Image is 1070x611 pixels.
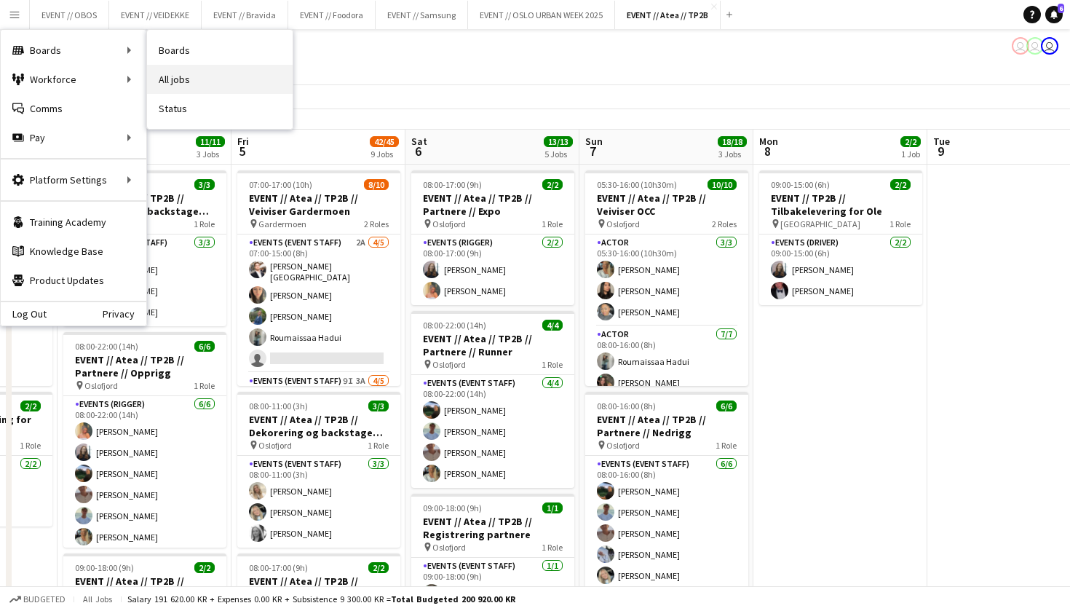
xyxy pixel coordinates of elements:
span: 1 Role [194,218,215,229]
h3: EVENT // Atea // TP2B // Veiviser OCC [585,192,748,218]
span: 1 Role [716,440,737,451]
span: 1 Role [20,440,41,451]
a: Knowledge Base [1,237,146,266]
span: 6 [409,143,427,159]
div: 5 Jobs [544,149,572,159]
a: Status [147,94,293,123]
span: 9 [931,143,950,159]
button: EVENT // Samsung [376,1,468,29]
app-card-role: Actor7/708:00-16:00 (8h)Roumaissaa Hadui[PERSON_NAME] [585,326,748,502]
span: 1 Role [194,380,215,391]
span: Sat [411,135,427,148]
button: EVENT // Foodora [288,1,376,29]
a: Privacy [103,308,146,320]
app-job-card: 09:00-18:00 (9h)1/1EVENT // Atea // TP2B // Registrering partnere Oslofjord1 RoleEvents (Event St... [411,494,574,607]
app-job-card: 05:30-16:00 (10h30m)10/10EVENT // Atea // TP2B // Veiviser OCC Oslofjord2 RolesActor3/305:30-16:0... [585,170,748,386]
span: Oslofjord [432,359,466,370]
h3: EVENT // Atea // TP2B // Partnere // Runner [411,332,574,358]
button: EVENT // OSLO URBAN WEEK 2025 [468,1,615,29]
app-card-role: Events (Rigger)2/208:00-17:00 (9h)[PERSON_NAME][PERSON_NAME] [411,234,574,305]
h3: EVENT // Atea // TP2B // Registrering partnere [411,515,574,541]
div: Workforce [1,65,146,94]
span: 7 [583,143,603,159]
app-card-role: Events (Event Staff)1/109:00-18:00 (9h)[PERSON_NAME] [411,558,574,607]
a: Product Updates [1,266,146,295]
app-user-avatar: Johanne Holmedahl [1041,37,1058,55]
h3: EVENT // Atea // TP2B // Registrering partnere [63,575,226,601]
h3: EVENT // Atea // TP2B // Partnere // Opprigg [63,353,226,379]
span: 13/13 [544,136,573,147]
span: 2 Roles [712,218,737,229]
app-card-role: Events (Event Staff)6/608:00-16:00 (8h)[PERSON_NAME][PERSON_NAME][PERSON_NAME][PERSON_NAME][PERSO... [585,456,748,611]
span: 09:00-15:00 (6h) [771,179,830,190]
span: 3/3 [368,401,389,411]
h3: EVENT // Atea // TP2B // Partnere // Expo [411,192,574,218]
span: Oslofjord [606,440,640,451]
div: Salary 191 620.00 KR + Expenses 0.00 KR + Subsistence 9 300.00 KR = [127,594,515,604]
h3: EVENT // Atea // TP2B // Veiviser Gardermoen [237,192,400,218]
span: 1 Role [542,218,563,229]
a: Log Out [1,308,47,320]
span: 08:00-17:00 (9h) [249,562,308,573]
h3: EVENT // Atea // TP2B // Partnere // Expo [237,575,400,601]
h3: EVENT // TP2B // Tilbakelevering for Ole [759,192,922,218]
div: 3 Jobs [718,149,746,159]
span: 08:00-22:00 (14h) [75,341,138,352]
span: 6 [1058,4,1064,13]
app-job-card: 07:00-17:00 (10h)8/10EVENT // Atea // TP2B // Veiviser Gardermoen Gardermoen2 RolesEvents (Event ... [237,170,400,386]
a: 6 [1045,6,1063,23]
button: EVENT // OBOS [30,1,109,29]
app-card-role: Events (Rigger)6/608:00-22:00 (14h)[PERSON_NAME][PERSON_NAME][PERSON_NAME][PERSON_NAME][PERSON_NA... [63,396,226,551]
span: 3/3 [194,179,215,190]
app-card-role: Events (Event Staff)3/308:00-11:00 (3h)[PERSON_NAME][PERSON_NAME][PERSON_NAME] [237,456,400,548]
span: Sun [585,135,603,148]
span: 2/2 [194,562,215,573]
div: Platform Settings [1,165,146,194]
app-job-card: 08:00-22:00 (14h)4/4EVENT // Atea // TP2B // Partnere // Runner Oslofjord1 RoleEvents (Event Staf... [411,311,574,488]
div: 08:00-22:00 (14h)6/6EVENT // Atea // TP2B // Partnere // Opprigg Oslofjord1 RoleEvents (Rigger)6/... [63,332,226,548]
app-job-card: 08:00-16:00 (8h)6/6EVENT // Atea // TP2B // Partnere // Nedrigg Oslofjord1 RoleEvents (Event Staf... [585,392,748,607]
span: 08:00-17:00 (9h) [423,179,482,190]
h3: EVENT // Atea // TP2B // Partnere // Nedrigg [585,413,748,439]
app-card-role: Events (Event Staff)9I3A4/5 [237,373,400,507]
div: 9 Jobs [370,149,398,159]
span: 08:00-16:00 (8h) [597,401,656,411]
span: 6/6 [194,341,215,352]
a: Training Academy [1,208,146,237]
span: 8 [757,143,778,159]
span: 11/11 [196,136,225,147]
span: 08:00-22:00 (14h) [423,320,486,331]
app-card-role: Events (Event Staff)2A4/507:00-15:00 (8h)[PERSON_NAME][GEOGRAPHIC_DATA][PERSON_NAME][PERSON_NAME]... [237,234,400,373]
button: EVENT // Atea // TP2B [615,1,721,29]
button: EVENT // Bravida [202,1,288,29]
span: Oslofjord [606,218,640,229]
span: 1 Role [368,440,389,451]
app-job-card: 09:00-15:00 (6h)2/2EVENT // TP2B // Tilbakelevering for Ole [GEOGRAPHIC_DATA]1 RoleEvents (Driver... [759,170,922,305]
span: Mon [759,135,778,148]
span: 6/6 [716,401,737,411]
span: 2/2 [900,136,921,147]
span: Oslofjord [258,440,292,451]
span: 2/2 [890,179,911,190]
span: Oslofjord [84,380,118,391]
app-job-card: 08:00-17:00 (9h)2/2EVENT // Atea // TP2B // Partnere // Expo Oslofjord1 RoleEvents (Rigger)2/208:... [411,170,574,305]
div: Boards [1,36,146,65]
span: 1 Role [542,542,563,553]
span: 2/2 [20,401,41,411]
button: Budgeted [7,591,68,607]
span: 5 [235,143,249,159]
div: Pay [1,123,146,152]
app-user-avatar: Ylva Barane [1026,37,1044,55]
span: 2/2 [368,562,389,573]
span: 09:00-18:00 (9h) [423,502,482,513]
a: Boards [147,36,293,65]
span: 8/10 [364,179,389,190]
button: EVENT // VEIDEKKE [109,1,202,29]
span: Total Budgeted 200 920.00 KR [391,594,515,604]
